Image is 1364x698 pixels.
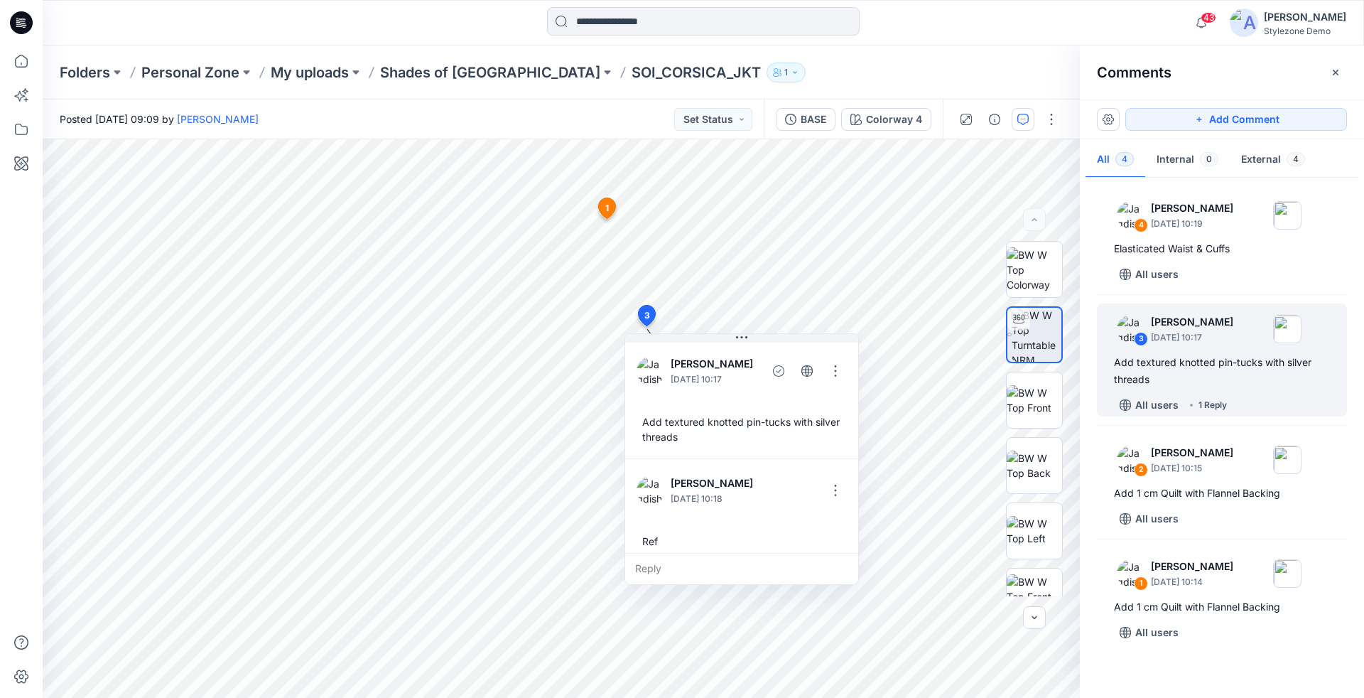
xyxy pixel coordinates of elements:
button: BASE [776,108,835,131]
p: [DATE] 10:18 [671,492,764,506]
a: [PERSON_NAME] [177,113,259,125]
p: All users [1135,266,1179,283]
button: Add Comment [1125,108,1347,131]
span: Posted [DATE] 09:09 by [60,112,259,127]
img: Jagdish Sethuraman [1117,559,1145,588]
img: avatar [1230,9,1258,37]
div: 4 [1134,218,1148,232]
img: BW W Top Left [1007,516,1062,546]
div: 1 [1134,576,1148,591]
p: All users [1135,510,1179,527]
img: Jagdish Sethuraman [1117,315,1145,343]
p: All users [1135,624,1179,641]
div: 3 [1134,332,1148,346]
button: All users [1114,508,1184,530]
span: 3 [644,309,650,322]
p: All users [1135,397,1179,414]
img: BW W Top Back [1007,451,1062,480]
img: Jagdish Sethuraman [1117,201,1145,230]
span: 4 [1115,152,1134,166]
button: Internal [1145,142,1230,178]
h2: Comments [1097,64,1171,81]
p: 1 [784,65,788,80]
div: Colorway 4 [866,112,922,127]
span: 4 [1287,152,1305,166]
a: Personal Zone [141,63,239,82]
span: 1 [605,202,609,215]
div: Elasticated Waist & Cuffs [1114,240,1330,257]
div: 2 [1134,463,1148,477]
p: [DATE] 10:17 [1151,331,1233,345]
div: Add 1 cm Quilt with Flannel Backing [1114,598,1330,616]
div: BASE [801,112,826,127]
p: [PERSON_NAME] [671,475,764,492]
button: Colorway 4 [841,108,931,131]
p: [DATE] 10:14 [1151,575,1233,589]
p: [DATE] 10:15 [1151,461,1233,476]
div: Add textured knotted pin-tucks with silver threads [1114,354,1330,388]
span: 43 [1201,12,1216,23]
div: 1 Reply [1198,398,1227,412]
span: 0 [1200,152,1218,166]
div: [PERSON_NAME] [1264,9,1346,26]
div: Add 1 cm Quilt with Flannel Backing [1114,485,1330,502]
p: [DATE] 10:19 [1151,217,1233,231]
button: All users [1114,263,1184,286]
img: BW W Top Front Chest [1007,574,1062,619]
button: All users [1114,621,1184,644]
div: Reply [625,553,858,584]
img: Jagdish Sethuraman [1117,446,1145,474]
img: BW W Top Turntable NRM [1012,308,1061,362]
button: 1 [767,63,806,82]
button: External [1230,142,1316,178]
p: [PERSON_NAME] [671,355,762,372]
p: [PERSON_NAME] [1151,558,1233,575]
div: Ref [637,528,847,554]
img: BW W Top Front [1007,385,1062,415]
p: [DATE] 10:17 [671,372,762,387]
button: All [1086,142,1145,178]
a: My uploads [271,63,349,82]
p: [PERSON_NAME] [1151,313,1233,331]
a: Shades of [GEOGRAPHIC_DATA] [380,63,600,82]
p: SOI_CORSICA_JKT [632,63,761,82]
button: All users [1114,394,1184,417]
p: [PERSON_NAME] [1151,444,1233,461]
img: BW W Top Colorway [1007,247,1062,292]
img: Jagdish Sethuraman [637,357,665,385]
p: [PERSON_NAME] [1151,200,1233,217]
div: Stylezone Demo [1264,26,1346,36]
button: Details [983,108,1006,131]
div: Add textured knotted pin-tucks with silver threads [637,409,847,450]
img: Jagdish Sethuraman [637,476,665,505]
a: Folders [60,63,110,82]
